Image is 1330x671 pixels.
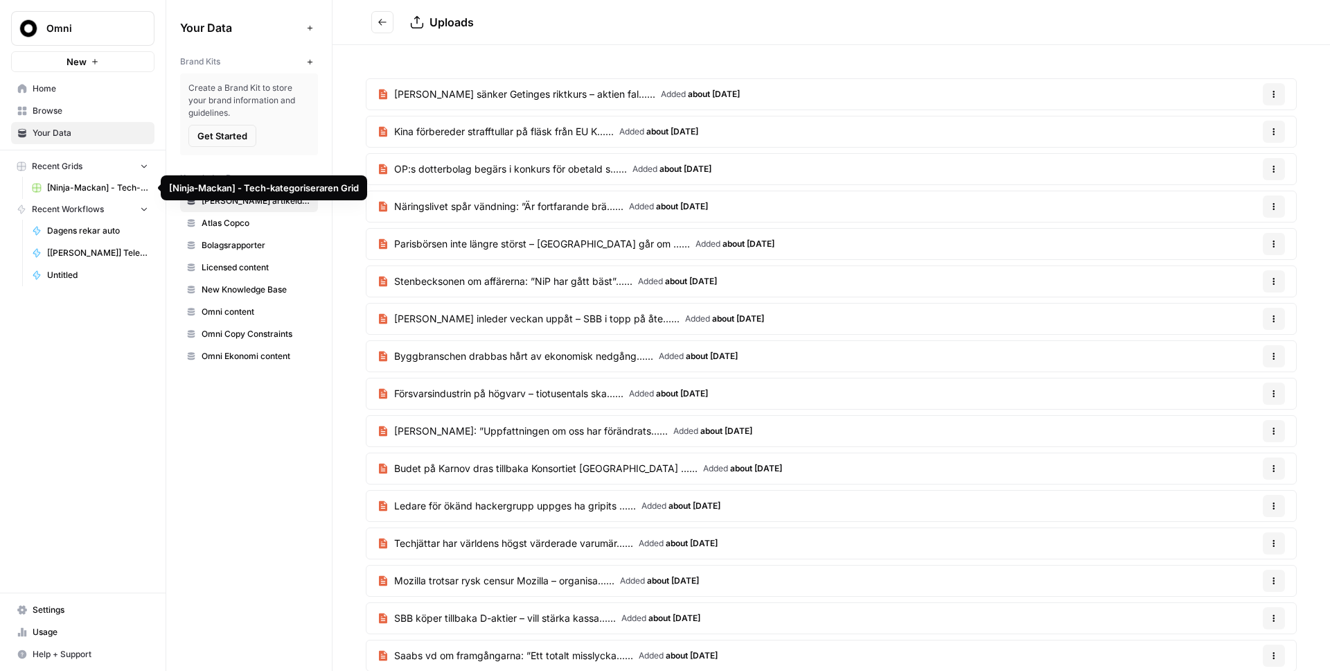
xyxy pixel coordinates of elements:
a: Dagens rekar auto [26,220,154,242]
span: Your Data [33,127,148,139]
span: Saabs vd om framgångarna: ”Ett totalt misslycka...... [394,649,633,663]
span: [PERSON_NAME] inleder veckan uppåt – SBB i topp på åte...... [394,312,680,326]
a: [PERSON_NAME] artikeldatabas [180,190,318,212]
span: about [DATE] [668,500,720,511]
a: Techjättar har världens högst värderade varumär......Added about [DATE] [366,528,729,559]
span: Usage [33,626,148,638]
span: Recent Grids [32,160,82,173]
a: [PERSON_NAME] inleder veckan uppåt – SBB i topp på åte......Added about [DATE] [366,304,775,334]
a: [PERSON_NAME] sänker Getinges riktkurs – aktien fal......Added about [DATE] [366,79,751,110]
span: Added [641,500,720,512]
span: Uploads [429,15,474,29]
a: Atlas Copco [180,212,318,234]
span: about [DATE] [730,463,782,473]
span: Added [632,163,711,175]
span: Added [620,575,699,587]
span: [PERSON_NAME] sänker Getinges riktkurs – aktien fal...... [394,87,655,101]
span: Added [638,275,717,288]
span: New [66,55,87,69]
span: Added [661,88,740,101]
a: Your Data [11,122,154,144]
span: Brand Kits [180,55,220,68]
span: Browse [33,105,148,117]
span: New Knowledge Base [202,284,312,296]
span: [PERSON_NAME]: ”Uppfattningen om oss har förändrats...... [394,424,668,438]
span: Added [695,238,774,250]
a: Parisbörsen inte längre störst – [GEOGRAPHIC_DATA] går om ......Added about [DATE] [366,229,786,259]
span: Byggbranschen drabbas hårt av ekonomisk nedgång...... [394,349,653,363]
span: Added [703,462,782,475]
a: [Ninja-Mackan] - Tech-kategoriseraren Grid [26,177,154,199]
button: Workspace: Omni [11,11,154,46]
span: Näringslivet spår vändning: ”Är fortfarande brä...... [394,200,623,214]
span: Added [639,537,718,550]
button: Get Started [188,125,256,147]
span: Omni [46,21,130,35]
a: Kina förbereder strafftullar på fläsk från EU K......Added about [DATE] [366,116,709,147]
span: about [DATE] [665,276,717,286]
span: Stenbecksonen om affärerna: ”NiP har gått bäst”...... [394,274,632,288]
span: about [DATE] [656,388,708,399]
span: Mozilla trotsar rysk censur Mozilla – organisa...... [394,574,614,588]
span: Get Started [197,129,247,143]
span: about [DATE] [712,313,764,324]
span: Added [629,387,708,400]
a: Omni Ekonomi content [180,345,318,367]
span: Recent Workflows [32,203,104,216]
a: [PERSON_NAME]: ”Uppfattningen om oss har förändrats......Added about [DATE] [366,416,763,446]
a: SBB köper tillbaka D-aktier – vill stärka kassa......Added about [DATE] [366,603,711,634]
span: about [DATE] [686,351,738,361]
span: Added [685,313,764,325]
span: [Ninja-Mackan] - Tech-kategoriseraren Grid [47,182,148,194]
span: Omni Ekonomi content [202,350,312,363]
span: Kina förbereder strafftullar på fläsk från EU K...... [394,125,614,139]
button: New [11,51,154,72]
span: Added [619,125,698,138]
span: Parisbörsen inte längre störst – [GEOGRAPHIC_DATA] går om ...... [394,237,690,251]
span: Create a Brand Kit to store your brand information and guidelines. [188,82,310,119]
span: Försvarsindustrin på högvarv – tiotusentals ska...... [394,387,623,401]
button: Go back [371,11,393,33]
a: Budet på Karnov dras tillbaka Konsortiet [GEOGRAPHIC_DATA] ......Added about [DATE] [366,453,793,484]
span: Home [33,82,148,95]
a: Ledare för ökänd hackergrupp uppges ha gripits ......Added about [DATE] [366,491,731,521]
span: about [DATE] [648,613,700,623]
span: Omni content [202,306,312,318]
a: Usage [11,621,154,643]
span: Omni Copy Constraints [202,328,312,340]
a: OP:s dotterbolag begärs i konkurs för obetald s......Added about [DATE] [366,154,722,184]
span: Dagens rekar auto [47,225,148,237]
a: Näringslivet spår vändning: ”Är fortfarande brä......Added about [DATE] [366,191,719,222]
span: about [DATE] [646,126,698,137]
span: about [DATE] [647,575,699,586]
span: Added [629,200,708,213]
span: about [DATE] [659,164,711,174]
a: Bolagsrapporter [180,234,318,256]
span: Bolagsrapporter [202,239,312,252]
a: Omni Copy Constraints [180,323,318,345]
img: Omni Logo [16,16,41,41]
span: Knowledge Bases [180,172,249,184]
span: [PERSON_NAME] artikeldatabas [202,195,312,207]
span: Techjättar har världens högst värderade varumär...... [394,537,633,550]
a: Omni content [180,301,318,323]
a: Licensed content [180,256,318,279]
span: about [DATE] [700,426,752,436]
span: about [DATE] [666,538,718,548]
button: Recent Grids [11,156,154,177]
span: Settings [33,604,148,616]
span: [[PERSON_NAME]] Telegramtvätten [47,247,148,259]
a: Mozilla trotsar rysk censur Mozilla – organisa......Added about [DATE] [366,566,710,596]
button: Recent Workflows [11,199,154,220]
span: Help + Support [33,648,148,661]
a: [[PERSON_NAME]] Telegramtvätten [26,242,154,264]
span: Atlas Copco [202,217,312,229]
span: Licensed content [202,261,312,274]
a: Försvarsindustrin på högvarv – tiotusentals ska......Added about [DATE] [366,378,719,409]
span: Ledare för ökänd hackergrupp uppges ha gripits ...... [394,499,636,513]
a: Settings [11,599,154,621]
span: Budet på Karnov dras tillbaka Konsortiet [GEOGRAPHIC_DATA] ...... [394,462,698,476]
span: Added [621,612,700,625]
span: about [DATE] [688,89,740,99]
span: OP:s dotterbolag begärs i konkurs för obetald s...... [394,162,627,176]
